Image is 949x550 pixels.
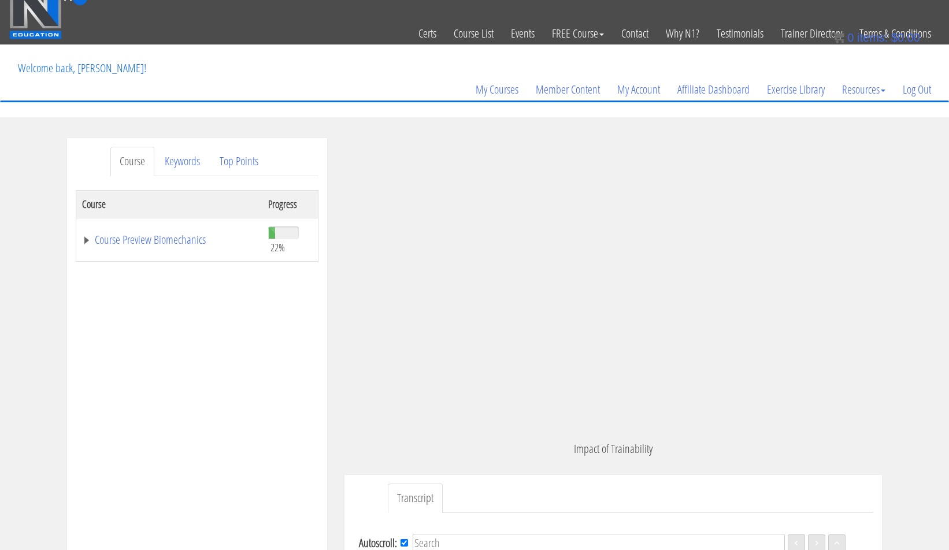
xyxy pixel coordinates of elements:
[833,31,920,44] a: 0 items: $0.00
[894,62,940,117] a: Log Out
[758,62,833,117] a: Exercise Library
[891,31,898,44] span: $
[851,5,940,62] a: Terms & Conditions
[410,5,445,62] a: Certs
[82,234,257,246] a: Course Preview Biomechanics
[772,5,851,62] a: Trainer Directory
[669,62,758,117] a: Affiliate Dashboard
[467,62,527,117] a: My Courses
[76,190,262,218] th: Course
[891,31,920,44] bdi: 0.00
[857,31,888,44] span: items:
[847,31,854,44] span: 0
[833,32,844,43] img: icon11.png
[445,5,502,62] a: Course List
[155,147,209,176] a: Keywords
[609,62,669,117] a: My Account
[210,147,268,176] a: Top Points
[9,45,155,91] p: Welcome back, [PERSON_NAME]!
[388,484,443,513] a: Transcript
[543,5,613,62] a: FREE Course
[270,241,285,254] span: 22%
[502,5,543,62] a: Events
[262,190,318,218] th: Progress
[344,440,882,458] p: Impact of Trainability
[613,5,657,62] a: Contact
[833,62,894,117] a: Resources
[527,62,609,117] a: Member Content
[110,147,154,176] a: Course
[708,5,772,62] a: Testimonials
[657,5,708,62] a: Why N1?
